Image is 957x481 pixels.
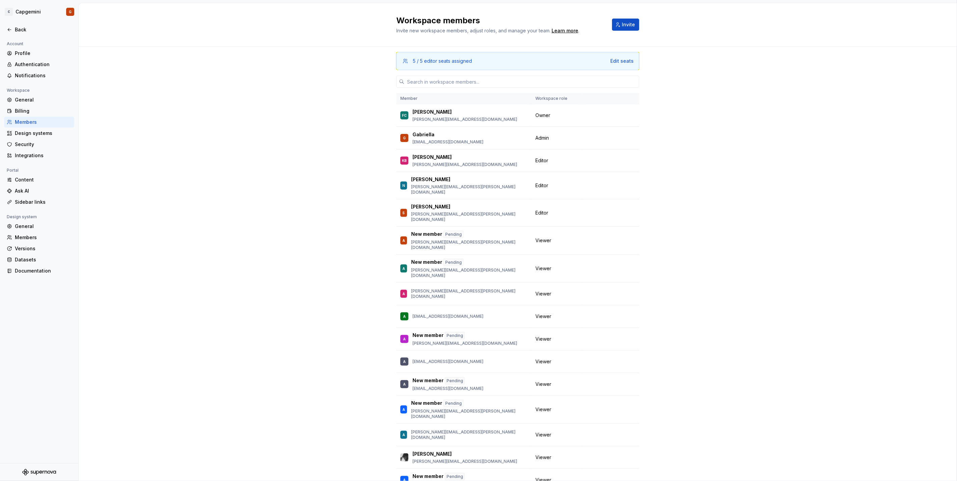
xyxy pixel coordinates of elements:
[535,313,551,320] span: Viewer
[535,157,548,164] span: Editor
[610,58,634,64] button: Edit seats
[15,152,72,159] div: Integrations
[16,8,41,15] div: Capgemini
[402,182,405,189] div: N
[400,453,408,461] img: Arnaud
[15,96,72,103] div: General
[402,431,405,438] div: A
[22,469,56,476] a: Supernova Logo
[396,15,604,26] h2: Workspace members
[4,166,21,174] div: Portal
[4,243,74,254] a: Versions
[15,256,72,263] div: Datasets
[15,234,72,241] div: Members
[402,157,407,164] div: KB
[535,209,548,216] span: Editor
[4,232,74,243] a: Members
[413,473,444,480] p: New member
[413,459,517,464] p: [PERSON_NAME][EMAIL_ADDRESS][DOMAIN_NAME]
[411,239,527,250] p: [PERSON_NAME][EMAIL_ADDRESS][PERSON_NAME][DOMAIN_NAME]
[402,237,405,244] div: A
[4,40,26,48] div: Account
[4,186,74,196] a: Ask AI
[411,408,527,419] p: [PERSON_NAME][EMAIL_ADDRESS][PERSON_NAME][DOMAIN_NAME]
[4,254,74,265] a: Datasets
[413,332,444,339] p: New member
[535,237,551,244] span: Viewer
[15,72,72,79] div: Notifications
[413,377,444,385] p: New member
[402,406,405,413] div: A
[4,106,74,116] a: Billing
[4,94,74,105] a: General
[411,176,450,183] p: [PERSON_NAME]
[69,9,72,15] div: G
[552,27,578,34] a: Learn more
[402,265,405,272] div: A
[612,19,639,31] button: Invite
[4,48,74,59] a: Profile
[15,26,72,33] div: Back
[4,213,39,221] div: Design system
[411,203,450,210] p: [PERSON_NAME]
[403,358,406,365] div: A
[4,59,74,70] a: Authentication
[5,8,13,16] div: C
[413,131,434,138] p: Gabriella
[411,400,442,407] p: New member
[4,150,74,161] a: Integrations
[535,112,550,119] span: Owner
[402,112,407,119] div: FC
[4,70,74,81] a: Notifications
[403,209,405,216] div: S
[413,386,483,391] p: [EMAIL_ADDRESS][DOMAIN_NAME]
[4,174,74,185] a: Content
[413,154,452,161] p: [PERSON_NAME]
[413,314,483,319] p: [EMAIL_ADDRESS][DOMAIN_NAME]
[413,58,472,64] div: 5 / 5 editor seats assigned
[535,336,551,342] span: Viewer
[4,221,74,232] a: General
[445,377,465,385] div: Pending
[535,381,551,388] span: Viewer
[4,128,74,139] a: Design systems
[411,259,442,266] p: New member
[403,135,406,141] div: G
[411,429,527,440] p: [PERSON_NAME][EMAIL_ADDRESS][PERSON_NAME][DOMAIN_NAME]
[535,406,551,413] span: Viewer
[535,454,551,461] span: Viewer
[4,197,74,207] a: Sidebar links
[15,119,72,125] div: Members
[396,28,551,33] span: Invite new workspace members, adjust roles, and manage your team.
[15,223,72,230] div: General
[411,211,527,222] p: [PERSON_NAME][EMAIL_ADDRESS][PERSON_NAME][DOMAIN_NAME]
[444,400,463,407] div: Pending
[15,188,72,194] div: Ask AI
[411,288,527,299] p: [PERSON_NAME][EMAIL_ADDRESS][PERSON_NAME][DOMAIN_NAME]
[445,473,465,480] div: Pending
[535,182,548,189] span: Editor
[15,176,72,183] div: Content
[4,265,74,276] a: Documentation
[413,109,452,115] p: [PERSON_NAME]
[4,139,74,150] a: Security
[15,61,72,68] div: Authentication
[413,451,452,457] p: [PERSON_NAME]
[15,108,72,114] div: Billing
[15,141,72,148] div: Security
[403,381,406,388] div: A
[15,199,72,205] div: Sidebar links
[411,267,527,278] p: [PERSON_NAME][EMAIL_ADDRESS][PERSON_NAME][DOMAIN_NAME]
[531,93,583,104] th: Workspace role
[413,359,483,364] p: [EMAIL_ADDRESS][DOMAIN_NAME]
[15,130,72,137] div: Design systems
[15,267,72,274] div: Documentation
[535,358,551,365] span: Viewer
[413,117,517,122] p: [PERSON_NAME][EMAIL_ADDRESS][DOMAIN_NAME]
[4,24,74,35] a: Back
[402,290,405,297] div: A
[413,341,517,346] p: [PERSON_NAME][EMAIL_ADDRESS][DOMAIN_NAME]
[622,21,635,28] span: Invite
[396,93,531,104] th: Member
